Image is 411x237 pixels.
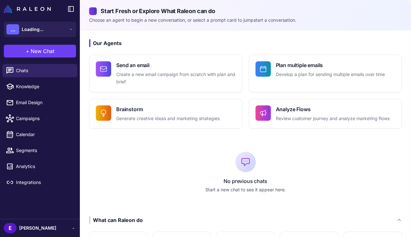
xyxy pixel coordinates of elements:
[89,177,402,185] p: No previous chats
[31,47,54,55] span: New Chat
[3,64,77,77] a: Chats
[16,179,72,186] span: Integrations
[116,61,236,69] h4: Send an email
[26,47,29,55] span: +
[16,147,72,154] span: Segments
[89,216,143,224] div: What can Raleon do
[16,163,72,170] span: Analytics
[22,26,43,33] span: Loading...
[16,131,72,138] span: Calendar
[116,105,220,113] h4: Brainstorm
[249,99,402,129] button: Analyze FlowsReview customer journey and analyze marketing flows
[3,80,77,93] a: Knowledge
[4,5,53,13] a: Raleon Logo
[3,96,77,109] a: Email Design
[3,128,77,141] a: Calendar
[6,24,19,34] div: ...
[276,71,385,78] p: Develop a plan for sending multiple emails over time
[89,99,242,129] button: BrainstormGenerate creative ideas and marketing strategies
[276,115,390,122] p: Review customer journey and analyze marketing flows
[89,186,402,193] p: Start a new chat to see it appear here.
[89,55,242,92] button: Send an emailCreate a new email campaign from scratch with plan and brief
[16,83,72,90] span: Knowledge
[276,61,385,69] h4: Plan multiple emails
[3,176,77,189] a: Integrations
[89,17,402,24] p: Choose an agent to begin a new conversation, or select a prompt card to jumpstart a conversation.
[3,112,77,125] a: Campaigns
[116,71,236,86] p: Create a new email campaign from scratch with plan and brief
[3,144,77,157] a: Segments
[4,223,17,233] div: E
[16,67,72,74] span: Chats
[4,22,76,37] button: ...Loading...
[19,225,56,232] span: [PERSON_NAME]
[116,115,220,122] p: Generate creative ideas and marketing strategies
[89,7,402,15] h2: Start Fresh or Explore What Raleon can do
[89,39,402,47] h3: Our Agents
[4,5,51,13] img: Raleon Logo
[276,105,390,113] h4: Analyze Flows
[249,55,402,92] button: Plan multiple emailsDevelop a plan for sending multiple emails over time
[3,160,77,173] a: Analytics
[16,115,72,122] span: Campaigns
[4,45,76,57] button: +New Chat
[16,99,72,106] span: Email Design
